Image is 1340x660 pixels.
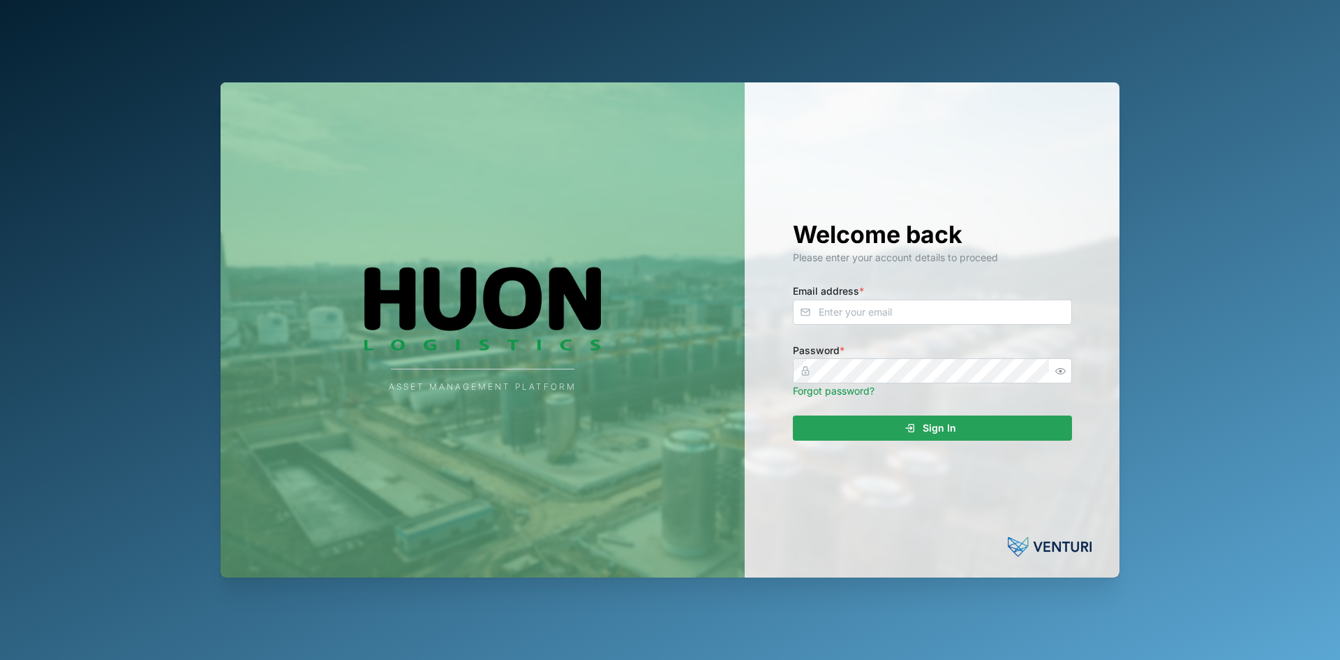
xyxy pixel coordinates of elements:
input: Enter your email [793,300,1072,325]
button: Sign In [793,416,1072,441]
span: Sign In [923,416,956,440]
label: Password [793,343,844,358]
img: Company Logo [343,267,623,351]
div: Asset Management Platform [389,381,576,394]
label: Email address [793,284,864,299]
div: Please enter your account details to proceed [793,250,1072,265]
a: Forgot password? [793,385,874,397]
img: Venturi [1008,533,1092,561]
h1: Welcome back [793,219,1072,250]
